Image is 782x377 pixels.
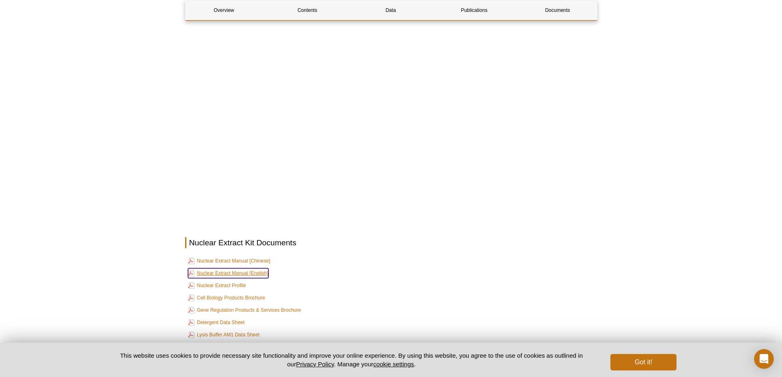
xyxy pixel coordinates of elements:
[188,293,265,303] a: Cell Biology Products Brochure
[352,0,429,20] a: Data
[436,0,513,20] a: Publications
[519,0,596,20] a: Documents
[188,318,245,327] a: Detergent Data Sheet
[754,349,774,369] div: Open Intercom Messenger
[188,305,301,315] a: Gene Regulation Products & Services Brochure
[185,237,597,248] h2: Nuclear Extract Kit Documents
[296,361,334,368] a: Privacy Policy
[188,268,268,278] a: Nuclear Extract Manual [English]
[269,0,346,20] a: Contents
[186,0,263,20] a: Overview
[188,256,271,266] a: Nuclear Extract Manual [Chinese]
[188,330,260,340] a: Lysis Buffer AM1 Data Sheet
[188,281,246,290] a: Nuclear Extract Profile
[106,351,597,368] p: This website uses cookies to provide necessary site functionality and improve your online experie...
[373,361,414,368] button: cookie settings
[610,354,676,370] button: Got it!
